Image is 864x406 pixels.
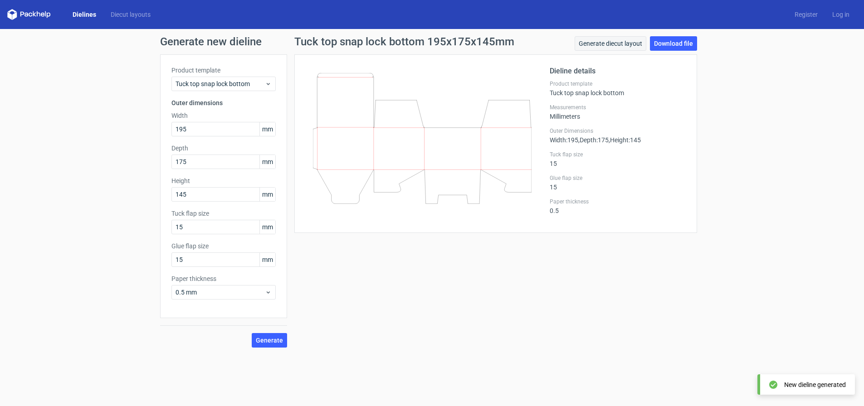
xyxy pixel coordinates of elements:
[259,155,275,169] span: mm
[259,122,275,136] span: mm
[550,104,686,120] div: Millimeters
[550,198,686,205] label: Paper thickness
[24,24,100,31] div: Domain: [DOMAIN_NAME]
[784,380,846,389] div: New dieline generated
[90,53,98,60] img: tab_keywords_by_traffic_grey.svg
[550,174,686,182] label: Glue flap size
[550,127,686,135] label: Outer Dimensions
[171,66,276,75] label: Product template
[650,36,697,51] a: Download file
[259,220,275,234] span: mm
[256,337,283,343] span: Generate
[259,253,275,266] span: mm
[550,151,686,158] label: Tuck flap size
[550,80,686,97] div: Tuck top snap lock bottom
[100,53,153,59] div: Keywords by Traffic
[176,288,265,297] span: 0.5 mm
[171,242,276,251] label: Glue flap size
[578,136,609,144] span: , Depth : 175
[609,136,641,144] span: , Height : 145
[176,79,265,88] span: Tuck top snap lock bottom
[550,151,686,167] div: 15
[171,111,276,120] label: Width
[15,24,22,31] img: website_grey.svg
[160,36,704,47] h1: Generate new dieline
[550,66,686,77] h2: Dieline details
[294,36,514,47] h1: Tuck top snap lock bottom 195x175x145mm
[34,53,81,59] div: Domain Overview
[550,198,686,214] div: 0.5
[550,104,686,111] label: Measurements
[171,176,276,185] label: Height
[24,53,32,60] img: tab_domain_overview_orange.svg
[259,188,275,201] span: mm
[103,10,158,19] a: Diecut layouts
[171,98,276,107] h3: Outer dimensions
[252,333,287,348] button: Generate
[25,14,44,22] div: v 4.0.25
[171,144,276,153] label: Depth
[65,10,103,19] a: Dielines
[825,10,857,19] a: Log in
[550,174,686,191] div: 15
[550,80,686,87] label: Product template
[550,136,578,144] span: Width : 195
[575,36,646,51] a: Generate diecut layout
[171,209,276,218] label: Tuck flap size
[15,14,22,22] img: logo_orange.svg
[171,274,276,283] label: Paper thickness
[787,10,825,19] a: Register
